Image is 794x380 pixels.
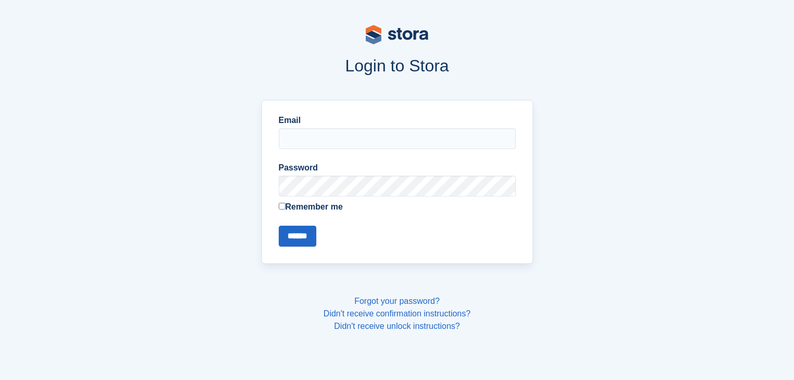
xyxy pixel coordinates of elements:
a: Didn't receive unlock instructions? [334,322,460,330]
label: Password [279,162,516,174]
label: Email [279,114,516,127]
img: stora-logo-53a41332b3708ae10de48c4981b4e9114cc0af31d8433b30ea865607fb682f29.svg [366,25,428,44]
input: Remember me [279,203,286,210]
a: Didn't receive confirmation instructions? [324,309,470,318]
h1: Login to Stora [63,56,731,75]
a: Forgot your password? [354,297,440,305]
label: Remember me [279,201,516,213]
